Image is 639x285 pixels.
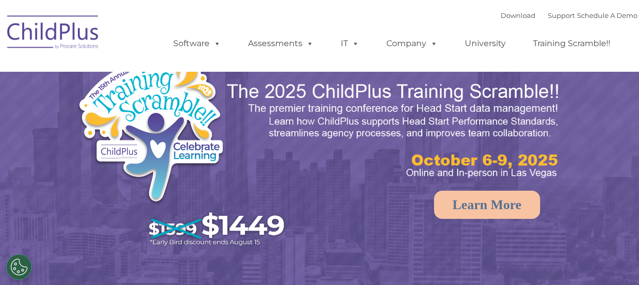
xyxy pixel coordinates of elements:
a: Software [163,33,231,54]
a: Learn More [434,191,540,219]
a: Download [501,11,535,19]
a: Schedule A Demo [577,11,637,19]
a: University [455,33,516,54]
button: Cookies Settings [6,254,32,280]
font: | [501,11,637,19]
a: Training Scramble!! [523,33,621,54]
a: Company [376,33,448,54]
a: IT [331,33,369,54]
a: Support [548,11,575,19]
img: ChildPlus by Procare Solutions [2,8,105,59]
a: Assessments [238,33,324,54]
